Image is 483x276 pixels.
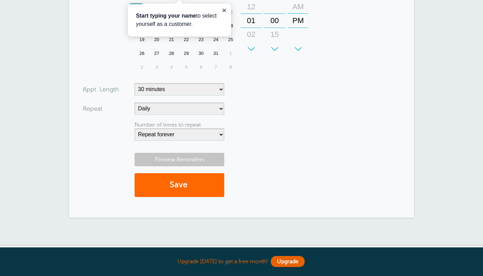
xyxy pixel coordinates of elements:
[83,106,102,112] label: Repeat
[149,47,164,60] div: 27
[135,173,224,197] button: Save
[164,60,179,74] div: 4
[223,60,238,74] div: Saturday, November 8
[149,47,164,60] div: Monday, October 27
[179,33,194,47] div: Wednesday, October 22
[164,47,179,60] div: Tuesday, October 28
[149,33,164,47] div: Monday, October 20
[194,47,208,60] div: Thursday, October 30
[194,60,208,74] div: 6
[208,60,223,74] div: 7
[164,33,179,47] div: Tuesday, October 21
[223,60,238,74] div: 8
[69,254,414,269] div: Upgrade [DATE] to get a free month!
[223,47,238,60] div: 1
[149,60,164,74] div: Monday, November 3
[194,47,208,60] div: 30
[179,47,194,60] div: 29
[179,60,194,74] div: Wednesday, November 5
[223,33,238,47] div: Saturday, October 25
[135,122,201,128] label: Number of times to repeat
[135,33,149,47] div: 19
[194,60,208,74] div: Thursday, November 6
[208,33,223,47] div: 24
[135,33,149,47] div: Sunday, October 19
[243,28,259,41] div: 02
[290,14,306,28] div: PM
[208,60,223,74] div: Friday, November 7
[149,60,164,74] div: 3
[266,41,283,55] div: 30
[164,47,179,60] div: 28
[179,47,194,60] div: Wednesday, October 29
[164,33,179,47] div: 21
[223,33,238,47] div: 25
[128,3,231,37] iframe: tooltip
[243,14,259,28] div: 01
[194,33,208,47] div: Thursday, October 23
[135,47,149,60] div: 26
[271,256,305,267] a: Upgrade
[208,47,223,60] div: 31
[83,86,119,92] label: Appt. Length
[135,60,149,74] div: 2
[179,33,194,47] div: 22
[266,28,283,41] div: 15
[135,60,149,74] div: Sunday, November 2
[243,41,259,55] div: 03
[135,47,149,60] div: Sunday, October 26
[164,60,179,74] div: Tuesday, November 4
[208,33,223,47] div: Friday, October 24
[135,153,224,166] a: Preview Reminders
[194,33,208,47] div: 23
[266,14,283,28] div: 00
[208,47,223,60] div: Friday, October 31
[223,47,238,60] div: Saturday, November 1
[149,33,164,47] div: 20
[179,60,194,74] div: 5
